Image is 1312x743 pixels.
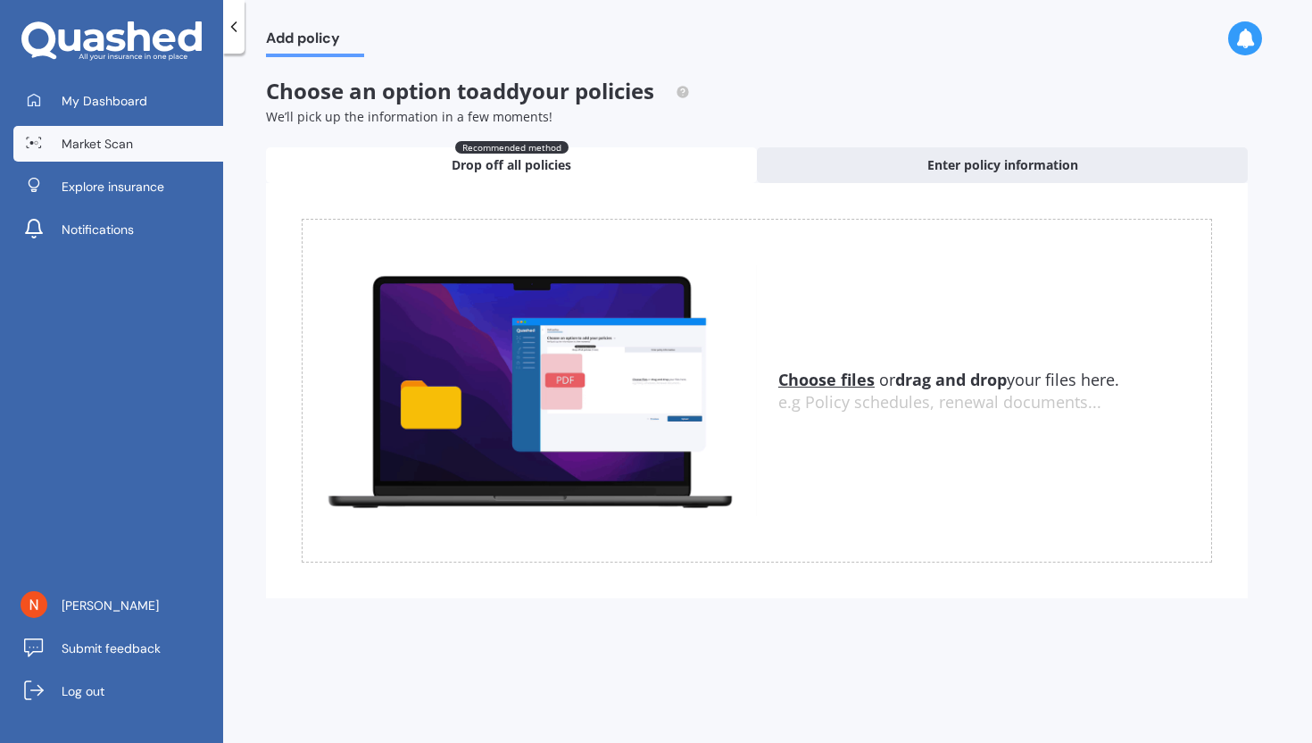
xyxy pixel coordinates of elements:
img: ACg8ocJvzTHLGPMXHz1CYDlLD8LVNWMP4RMCkBaAlXWjtMOib0xL8w=s96-c [21,591,47,618]
div: e.g Policy schedules, renewal documents... [778,393,1211,413]
span: Submit feedback [62,639,161,657]
a: Submit feedback [13,630,223,666]
span: Log out [62,682,104,700]
span: Market Scan [62,135,133,153]
span: Drop off all policies [452,156,571,174]
span: [PERSON_NAME] [62,597,159,614]
span: Add policy [266,29,364,54]
span: Recommended method [455,141,569,154]
span: Explore insurance [62,178,164,196]
a: [PERSON_NAME] [13,588,223,623]
span: or your files here. [778,369,1119,390]
a: My Dashboard [13,83,223,119]
b: drag and drop [895,369,1007,390]
span: Choose an option [266,76,690,105]
img: upload.de96410c8ce839c3fdd5.gif [303,265,757,516]
a: Notifications [13,212,223,247]
span: Notifications [62,221,134,238]
u: Choose files [778,369,875,390]
a: Explore insurance [13,169,223,205]
span: My Dashboard [62,92,147,110]
a: Market Scan [13,126,223,162]
span: We’ll pick up the information in a few moments! [266,108,552,125]
span: to add your policies [457,76,654,105]
a: Log out [13,673,223,709]
span: Enter policy information [927,156,1078,174]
